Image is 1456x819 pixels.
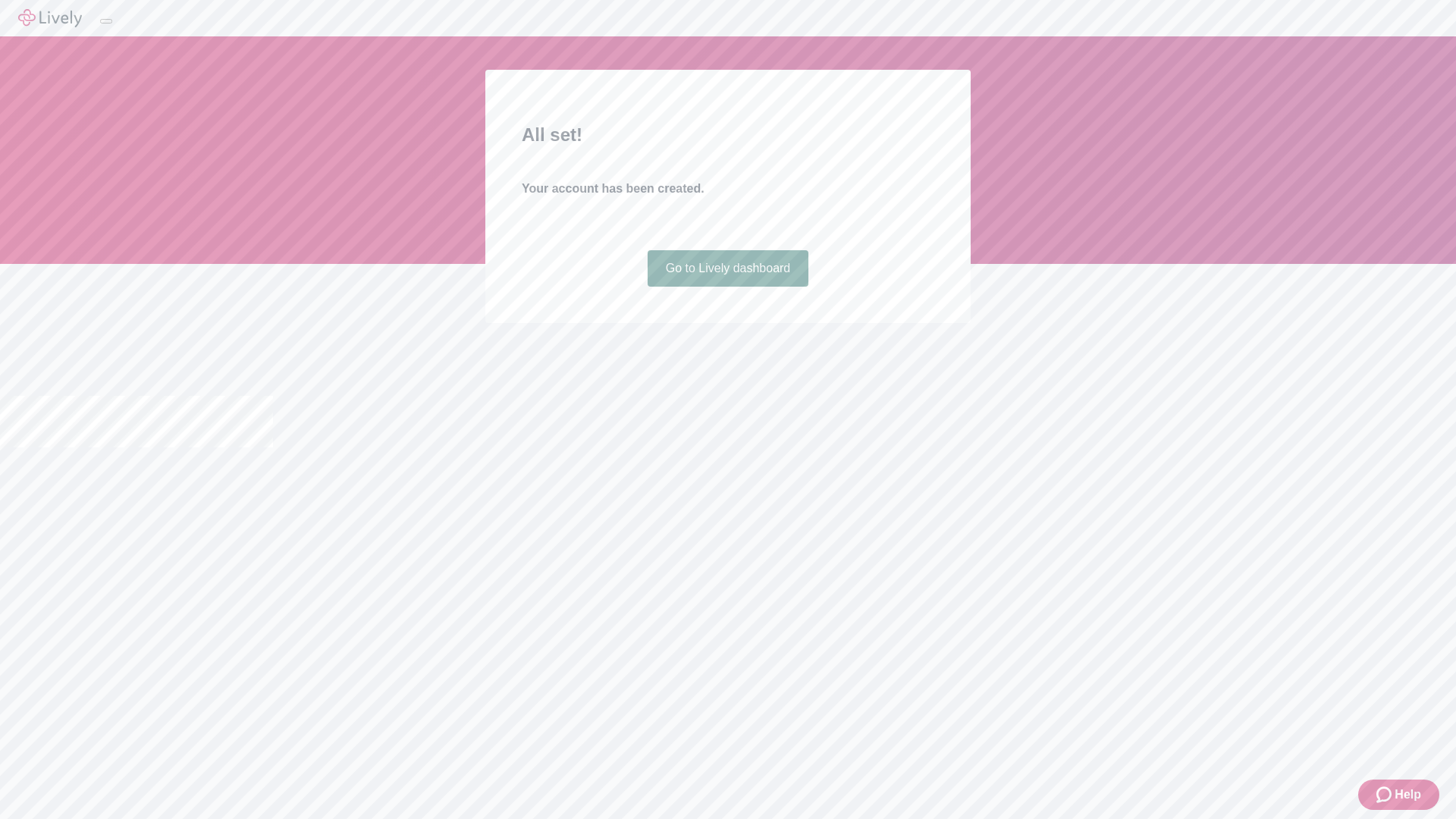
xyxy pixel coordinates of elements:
[1358,780,1439,810] button: Zendesk support iconHelp
[18,9,82,27] img: Lively
[1395,786,1421,804] span: Help
[522,180,934,198] h4: Your account has been created.
[522,121,934,149] h2: All set!
[1376,786,1395,804] svg: Zendesk support icon
[648,250,809,287] a: Go to Lively dashboard
[100,19,112,24] button: Log out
